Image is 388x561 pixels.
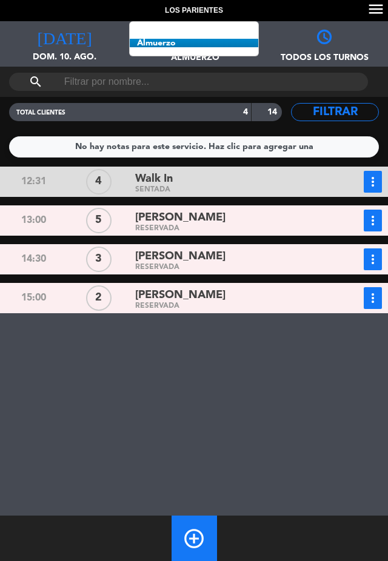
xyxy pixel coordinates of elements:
[38,27,92,44] i: [DATE]
[366,291,380,305] i: more_vert
[172,516,217,561] button: add_circle_outline
[75,140,313,154] div: No hay notas para este servicio. Haz clic para agregar una
[16,110,65,116] span: TOTAL CLIENTES
[1,287,66,309] div: 15:00
[364,171,382,193] button: more_vert
[63,73,314,91] input: Filtrar por nombre...
[135,209,226,227] span: [PERSON_NAME]
[364,248,382,270] button: more_vert
[366,213,380,228] i: more_vert
[135,226,322,231] div: RESERVADA
[182,527,206,550] i: add_circle_outline
[135,304,322,309] div: RESERVADA
[243,108,248,116] strong: 4
[86,208,112,233] div: 5
[130,30,258,39] a: Brunch
[165,5,223,17] span: Los Parientes
[291,103,379,121] button: Filtrar
[135,287,226,304] span: [PERSON_NAME]
[366,252,380,267] i: more_vert
[28,75,43,89] i: search
[1,171,66,193] div: 12:31
[135,265,322,270] div: RESERVADA
[86,247,112,272] div: 3
[130,39,258,47] a: Almuerzo
[135,170,173,188] span: Walk In
[130,47,258,56] a: Cena
[1,248,66,270] div: 14:30
[1,210,66,231] div: 13:00
[86,285,112,311] div: 2
[364,210,382,231] button: more_vert
[86,169,112,194] div: 4
[366,174,380,189] i: more_vert
[135,248,226,265] span: [PERSON_NAME]
[267,108,279,116] strong: 14
[130,22,258,30] a: Todos los servicios
[364,287,382,309] button: more_vert
[135,187,322,193] div: SENTADA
